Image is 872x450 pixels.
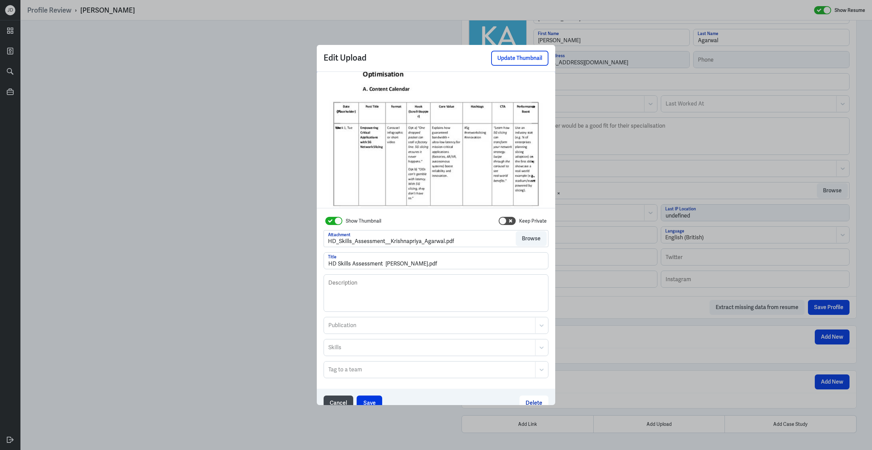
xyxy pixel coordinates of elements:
img: HD Skills Assessment Krishnapriya Agarwal.pdf [317,72,555,208]
button: Update Thumbnail [491,51,548,66]
button: Browse [516,231,547,246]
label: Keep Private [519,218,547,225]
input: Title [324,253,548,269]
button: Cancel [324,396,353,411]
div: HD_Skills_Assessment__Krishnapriya_Agarwal.pdf [328,237,454,245]
p: Edit Upload [324,51,436,66]
button: Save [357,396,382,411]
button: Delete [519,396,548,411]
label: Show Thumbnail [346,218,381,225]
